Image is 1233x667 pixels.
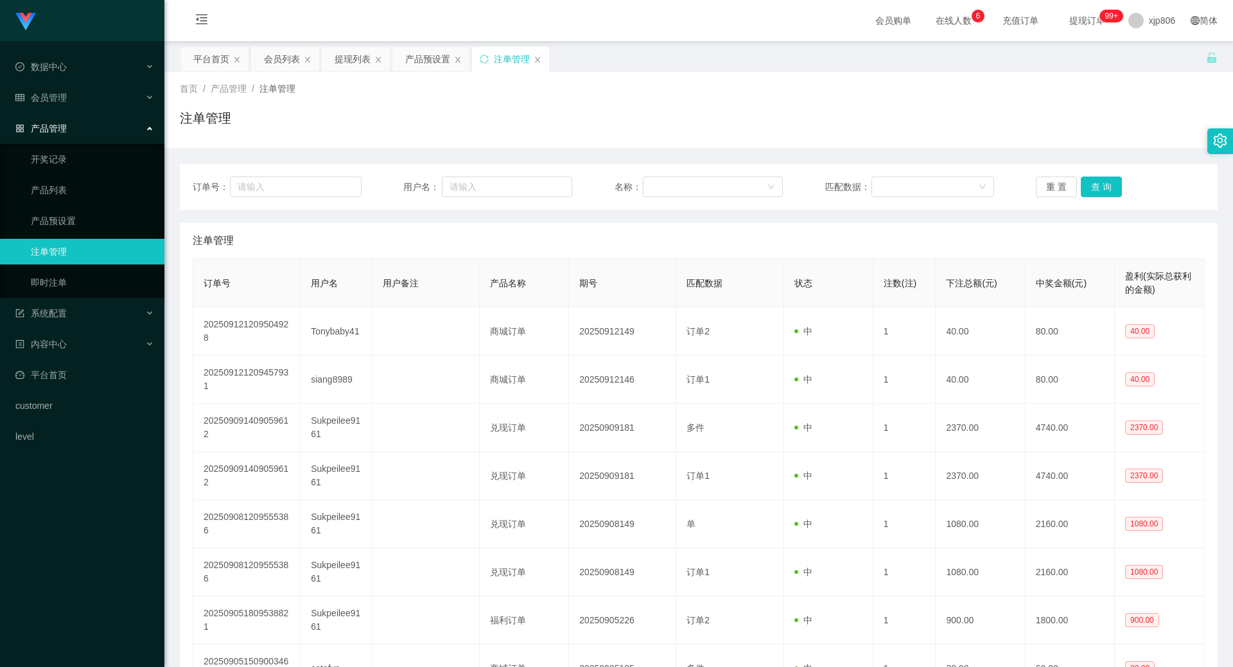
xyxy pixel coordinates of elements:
span: 订单1 [686,471,710,481]
span: 在线人数 [929,16,978,25]
span: 中 [794,471,812,481]
a: customer [15,393,154,419]
td: 202509121209504928 [193,308,301,356]
a: 产品预设置 [31,208,154,234]
td: 1080.00 [936,500,1025,548]
td: 兑现订单 [480,452,569,500]
td: 2370.00 [936,404,1025,452]
td: 1 [873,356,936,404]
span: 匹配数据 [686,278,722,288]
span: 订单2 [686,615,710,625]
td: 1080.00 [936,548,1025,596]
a: 图标: dashboard平台首页 [15,362,154,388]
span: / [203,83,205,94]
td: 202509091409059612 [193,452,301,500]
td: 80.00 [1026,356,1115,404]
td: 2370.00 [936,452,1025,500]
sup: 282 [1100,10,1123,22]
span: 1080.00 [1125,517,1163,531]
a: 注单管理 [31,239,154,264]
span: 数据中心 [15,62,67,72]
span: 中 [794,422,812,433]
span: 用户备注 [383,278,419,288]
td: 2160.00 [1026,548,1115,596]
td: 兑现订单 [480,548,569,596]
span: 1080.00 [1125,565,1163,579]
span: 900.00 [1125,613,1159,627]
td: 900.00 [936,596,1025,645]
span: 用户名： [403,180,442,194]
td: 202509091409059612 [193,404,301,452]
span: 订单号： [193,180,230,194]
i: 图标: down [979,183,986,192]
input: 请输入 [230,177,361,197]
span: 注单管理 [193,233,234,248]
span: 订单1 [686,567,710,577]
td: Sukpeilee9161 [301,596,372,645]
span: / [252,83,254,94]
span: 中 [794,519,812,529]
td: 商城订单 [480,308,569,356]
span: 40.00 [1125,372,1155,386]
td: Sukpeilee9161 [301,500,372,548]
td: Sukpeilee9161 [301,452,372,500]
span: 产品名称 [490,278,526,288]
span: 订单1 [686,374,710,385]
i: 图标: check-circle-o [15,62,24,71]
span: 注单管理 [259,83,295,94]
span: 会员管理 [15,92,67,103]
td: 202509081209555386 [193,500,301,548]
span: 提现订单 [1063,16,1112,25]
a: 即时注单 [31,270,154,295]
td: 1 [873,596,936,645]
i: 图标: profile [15,340,24,349]
td: 20250908149 [569,548,676,596]
td: 4740.00 [1026,452,1115,500]
td: 202509051809538821 [193,596,301,645]
td: 20250909181 [569,404,676,452]
td: 202509121209457931 [193,356,301,404]
div: 提现列表 [335,47,371,71]
span: 充值订单 [996,16,1045,25]
td: 2160.00 [1026,500,1115,548]
i: 图标: form [15,309,24,318]
span: 产品管理 [15,123,67,134]
i: 图标: sync [480,55,489,64]
span: 中 [794,326,812,336]
td: 1 [873,548,936,596]
td: 1 [873,500,936,548]
span: 2370.00 [1125,469,1163,483]
i: 图标: setting [1213,134,1227,148]
td: 202509081209555386 [193,548,301,596]
span: 中奖金额(元) [1036,278,1087,288]
td: 1 [873,404,936,452]
div: 注单管理 [494,47,530,71]
i: 图标: close [233,56,241,64]
span: 盈利(实际总获利的金额) [1125,271,1191,295]
span: 产品管理 [211,83,247,94]
h1: 注单管理 [180,108,231,128]
td: 40.00 [936,356,1025,404]
i: 图标: appstore-o [15,124,24,133]
span: 注数(注) [884,278,916,288]
td: 1800.00 [1026,596,1115,645]
td: 40.00 [936,308,1025,356]
td: 4740.00 [1026,404,1115,452]
sup: 6 [972,10,984,22]
span: 状态 [794,278,812,288]
i: 图标: global [1191,16,1200,25]
i: 图标: table [15,93,24,102]
a: level [15,424,154,449]
i: 图标: close [454,56,462,64]
td: 兑现订单 [480,500,569,548]
span: 期号 [579,278,597,288]
input: 请输入 [442,177,572,197]
td: siang8989 [301,356,372,404]
i: 图标: close [534,56,541,64]
i: 图标: close [374,56,382,64]
span: 用户名 [311,278,338,288]
p: 6 [975,10,980,22]
div: 会员列表 [264,47,300,71]
span: 下注总额(元) [946,278,997,288]
div: 平台首页 [193,47,229,71]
